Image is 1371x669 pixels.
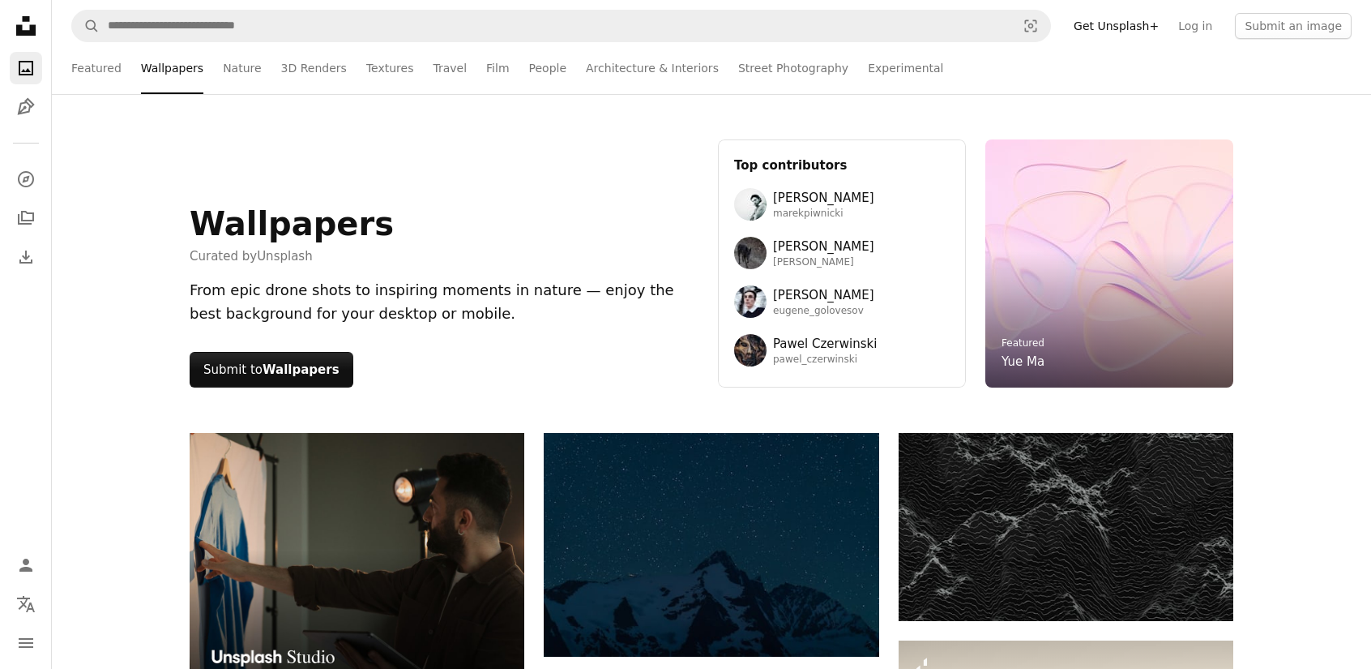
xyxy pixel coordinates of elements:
span: pawel_czerwinski [773,354,877,367]
a: Photos [10,52,42,84]
span: Curated by [190,247,394,266]
span: [PERSON_NAME] [773,237,874,256]
a: Featured [1002,337,1044,349]
img: Snowy mountain peak under a starry night sky [544,433,878,657]
a: Download History [10,241,42,273]
a: Get Unsplash+ [1064,13,1168,39]
span: [PERSON_NAME] [773,285,874,305]
span: Pawel Czerwinski [773,334,877,354]
div: From epic drone shots to inspiring moments in nature — enjoy the best background for your desktop... [190,279,698,326]
a: Log in / Sign up [10,549,42,581]
button: Submit toWallpapers [190,352,353,388]
a: Experimental [868,42,943,94]
button: Visual search [1011,11,1050,41]
a: Avatar of user Marek Piwnicki[PERSON_NAME]marekpiwnicki [734,188,950,221]
a: Travel [433,42,467,94]
a: Avatar of user Pawel CzerwinskiPawel Czerwinskipawel_czerwinski [734,334,950,367]
a: People [529,42,567,94]
strong: Wallpapers [263,362,340,377]
a: Illustrations [10,91,42,123]
img: Avatar of user Pawel Czerwinski [734,334,767,367]
a: Architecture & Interiors [586,42,719,94]
button: Menu [10,627,42,659]
a: Explore [10,163,42,195]
a: Yue Ma [1002,352,1044,371]
a: Avatar of user Eugene Golovesov[PERSON_NAME]eugene_golovesov [734,285,950,318]
a: Collections [10,202,42,234]
a: Featured [71,42,122,94]
img: Avatar of user Marek Piwnicki [734,188,767,221]
a: Home — Unsplash [10,10,42,45]
button: Language [10,588,42,620]
h3: Top contributors [734,156,950,175]
img: Abstract dark landscape with textured mountain peaks. [899,433,1233,621]
span: [PERSON_NAME] [773,188,874,208]
a: Unsplash [257,249,313,264]
img: Avatar of user Eugene Golovesov [734,285,767,318]
a: Log in [1168,13,1222,39]
form: Find visuals sitewide [71,10,1051,42]
a: Snowy mountain peak under a starry night sky [544,538,878,552]
a: Film [486,42,509,94]
a: 3D Renders [281,42,347,94]
span: [PERSON_NAME] [773,256,874,269]
a: Street Photography [738,42,848,94]
span: marekpiwnicki [773,208,874,221]
a: Avatar of user Wolfgang Hasselmann[PERSON_NAME][PERSON_NAME] [734,237,950,269]
button: Submit an image [1235,13,1352,39]
img: Avatar of user Wolfgang Hasselmann [734,237,767,269]
a: Textures [366,42,414,94]
button: Search Unsplash [72,11,100,41]
a: Abstract dark landscape with textured mountain peaks. [899,520,1233,534]
span: eugene_golovesov [773,305,874,318]
a: Nature [223,42,261,94]
h1: Wallpapers [190,204,394,243]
